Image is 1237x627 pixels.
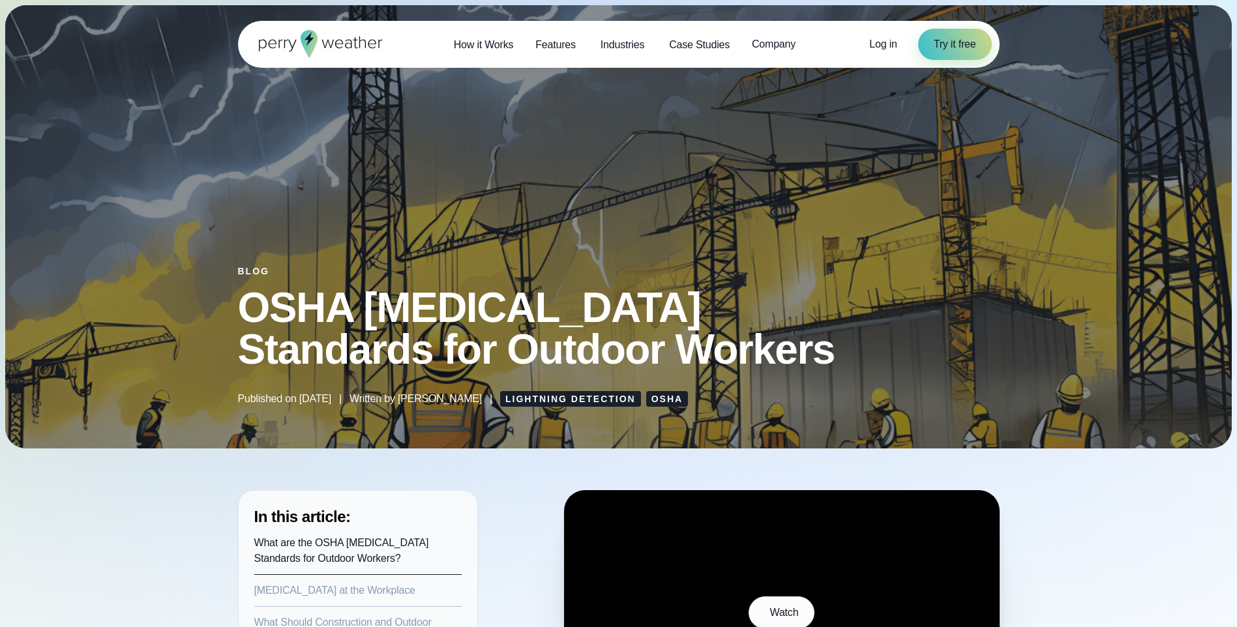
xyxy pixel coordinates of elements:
[646,391,688,407] a: OSHA
[535,37,576,53] span: Features
[658,31,741,58] a: Case Studies
[350,391,482,407] span: Written by [PERSON_NAME]
[238,266,1000,276] div: Blog
[500,391,641,407] a: Lightning Detection
[443,31,525,58] a: How it Works
[454,37,514,53] span: How it Works
[254,506,462,527] h3: In this article:
[869,38,897,50] span: Log in
[238,391,332,407] span: Published on [DATE]
[490,391,492,407] span: |
[752,36,796,52] span: Company
[238,287,1000,370] h1: OSHA [MEDICAL_DATA] Standards for Outdoor Workers
[254,585,415,596] a: [MEDICAL_DATA] at the Workplace
[869,36,897,52] a: Log in
[934,36,976,52] span: Try it free
[254,537,429,564] a: What are the OSHA [MEDICAL_DATA] Standards for Outdoor Workers?
[669,37,730,53] span: Case Studies
[601,37,644,53] span: Industries
[339,391,342,407] span: |
[770,605,799,620] span: Watch
[918,29,992,60] a: Try it free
